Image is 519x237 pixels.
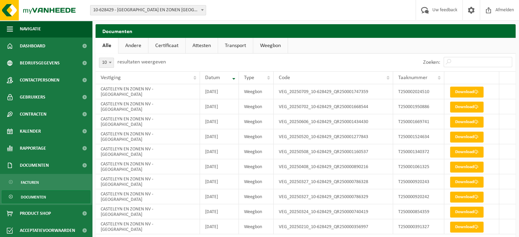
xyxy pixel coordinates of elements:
[274,189,393,204] td: VEG_20250327_10-628429_QR250000786329
[239,219,273,234] td: Weegbon
[239,84,273,99] td: Weegbon
[393,84,444,99] td: T250002024510
[393,219,444,234] td: T250000391327
[20,55,60,72] span: Bedrijfsgegevens
[20,38,45,55] span: Dashboard
[239,159,273,174] td: Weegbon
[200,219,239,234] td: [DATE]
[274,159,393,174] td: VEG_20250408_10-628429_QR250000890216
[274,144,393,159] td: VEG_20250508_10-628429_QR250001160537
[200,159,239,174] td: [DATE]
[96,129,200,144] td: CASTELEYN EN ZONEN NV - [GEOGRAPHIC_DATA]
[200,189,239,204] td: [DATE]
[450,117,484,128] a: Download
[200,99,239,114] td: [DATE]
[239,114,273,129] td: Weegbon
[450,162,484,173] a: Download
[2,176,90,189] a: Facturen
[393,204,444,219] td: T250000854359
[20,89,45,106] span: Gebruikers
[274,174,393,189] td: VEG_20250327_10-628429_QR250000786328
[20,140,46,157] span: Rapportage
[118,38,148,54] a: Andere
[148,38,185,54] a: Certificaat
[393,99,444,114] td: T250001950886
[423,60,440,65] label: Zoeken:
[393,144,444,159] td: T250001340372
[450,147,484,158] a: Download
[244,75,254,80] span: Type
[450,207,484,218] a: Download
[239,129,273,144] td: Weegbon
[96,38,118,54] a: Alle
[96,114,200,129] td: CASTELEYN EN ZONEN NV - [GEOGRAPHIC_DATA]
[96,219,200,234] td: CASTELEYN EN ZONEN NV - [GEOGRAPHIC_DATA]
[393,189,444,204] td: T250000920242
[450,132,484,143] a: Download
[274,219,393,234] td: VEG_20250210_10-628429_QR250000356997
[200,174,239,189] td: [DATE]
[274,114,393,129] td: VEG_20250606_10-628429_QR250001434430
[96,174,200,189] td: CASTELEYN EN ZONEN NV - [GEOGRAPHIC_DATA]
[96,204,200,219] td: CASTELEYN EN ZONEN NV - [GEOGRAPHIC_DATA]
[239,204,273,219] td: Weegbon
[393,159,444,174] td: T250001061325
[117,59,166,65] label: resultaten weergeven
[96,84,200,99] td: CASTELEYN EN ZONEN NV - [GEOGRAPHIC_DATA]
[450,222,484,233] a: Download
[200,114,239,129] td: [DATE]
[274,99,393,114] td: VEG_20250702_10-628429_QR250001668544
[200,84,239,99] td: [DATE]
[279,75,290,80] span: Code
[90,5,206,15] span: 10-628429 - CASTELEYN EN ZONEN NV - MEULEBEKE
[274,204,393,219] td: VEG_20250324_10-628429_QR250000740419
[398,75,428,80] span: Taaknummer
[96,159,200,174] td: CASTELEYN EN ZONEN NV - [GEOGRAPHIC_DATA]
[450,102,484,113] a: Download
[450,87,484,98] a: Download
[274,84,393,99] td: VEG_20250709_10-628429_QR250001747359
[2,190,90,203] a: Documenten
[239,189,273,204] td: Weegbon
[20,157,49,174] span: Documenten
[20,20,41,38] span: Navigatie
[96,144,200,159] td: CASTELEYN EN ZONEN NV - [GEOGRAPHIC_DATA]
[450,192,484,203] a: Download
[200,144,239,159] td: [DATE]
[239,99,273,114] td: Weegbon
[20,205,51,222] span: Product Shop
[21,176,39,189] span: Facturen
[253,38,288,54] a: Weegbon
[101,75,121,80] span: Vestiging
[218,38,253,54] a: Transport
[274,129,393,144] td: VEG_20250520_10-628429_QR250001277843
[205,75,220,80] span: Datum
[200,204,239,219] td: [DATE]
[450,177,484,188] a: Download
[186,38,218,54] a: Attesten
[20,72,59,89] span: Contactpersonen
[393,174,444,189] td: T250000920243
[239,144,273,159] td: Weegbon
[96,99,200,114] td: CASTELEYN EN ZONEN NV - [GEOGRAPHIC_DATA]
[20,123,41,140] span: Kalender
[393,129,444,144] td: T250001524634
[239,174,273,189] td: Weegbon
[20,106,46,123] span: Contracten
[96,189,200,204] td: CASTELEYN EN ZONEN NV - [GEOGRAPHIC_DATA]
[21,191,46,204] span: Documenten
[99,58,114,68] span: 10
[200,129,239,144] td: [DATE]
[393,114,444,129] td: T250001669741
[96,24,516,38] h2: Documenten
